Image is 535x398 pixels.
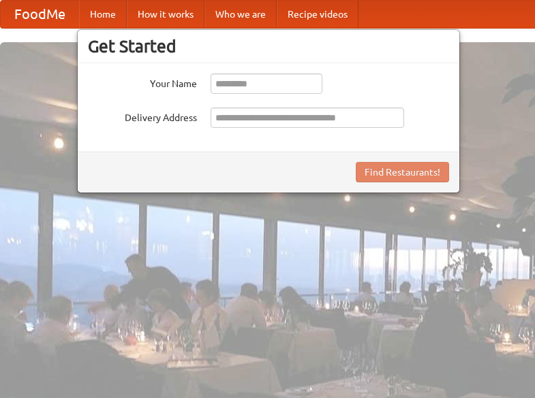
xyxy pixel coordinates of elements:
[88,73,197,90] label: Your Name
[1,1,79,28] a: FoodMe
[88,36,449,56] h3: Get Started
[356,162,449,182] button: Find Restaurants!
[127,1,204,28] a: How it works
[79,1,127,28] a: Home
[204,1,277,28] a: Who we are
[277,1,358,28] a: Recipe videos
[88,107,197,125] label: Delivery Address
